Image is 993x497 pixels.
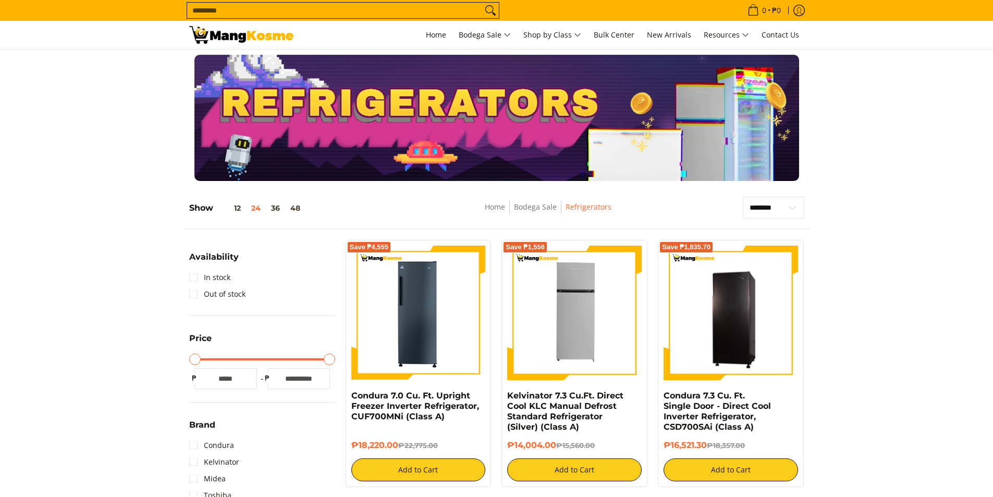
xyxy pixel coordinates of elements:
[189,470,226,487] a: Midea
[409,201,688,224] nav: Breadcrumbs
[523,29,581,42] span: Shop by Class
[351,246,486,380] img: Condura 7.0 Cu. Ft. Upright Freezer Inverter Refrigerator, CUF700MNi (Class A)
[507,391,623,432] a: Kelvinator 7.3 Cu.Ft. Direct Cool KLC Manual Defrost Standard Refrigerator (Silver) (Class A)
[556,441,595,450] del: ₱15,560.00
[514,202,557,212] a: Bodega Sale
[426,30,446,40] span: Home
[589,21,640,49] a: Bulk Center
[189,421,215,437] summary: Open
[459,29,511,42] span: Bodega Sale
[664,440,798,451] h6: ₱16,521.30
[189,203,305,213] h5: Show
[189,286,246,302] a: Out of stock
[304,21,804,49] nav: Main Menu
[189,253,239,261] span: Availability
[351,440,486,451] h6: ₱18,220.00
[246,204,266,212] button: 24
[351,458,486,481] button: Add to Cart
[664,247,798,379] img: Condura 7.3 Cu. Ft. Single Door - Direct Cool Inverter Refrigerator, CSD700SAi (Class A)
[189,437,234,454] a: Condura
[213,204,246,212] button: 12
[642,21,696,49] a: New Arrivals
[566,202,611,212] a: Refrigerators
[189,269,230,286] a: In stock
[707,441,745,450] del: ₱18,357.00
[507,458,642,481] button: Add to Cart
[189,421,215,429] span: Brand
[189,334,212,343] span: Price
[662,244,710,250] span: Save ₱1,835.70
[762,30,799,40] span: Contact Us
[744,5,784,16] span: •
[704,29,749,42] span: Resources
[507,246,642,380] img: Kelvinator 7.3 Cu.Ft. Direct Cool KLC Manual Defrost Standard Refrigerator (Silver) (Class A)
[421,21,451,49] a: Home
[266,204,285,212] button: 36
[189,454,239,470] a: Kelvinator
[189,26,293,44] img: Bodega Sale Refrigerator l Mang Kosme: Home Appliances Warehouse Sale
[285,204,305,212] button: 48
[507,440,642,451] h6: ₱14,004.00
[262,373,273,383] span: ₱
[189,253,239,269] summary: Open
[398,441,438,450] del: ₱22,775.00
[770,7,782,14] span: ₱0
[453,21,516,49] a: Bodega Sale
[664,391,771,432] a: Condura 7.3 Cu. Ft. Single Door - Direct Cool Inverter Refrigerator, CSD700SAi (Class A)
[761,7,768,14] span: 0
[350,244,389,250] span: Save ₱4,555
[756,21,804,49] a: Contact Us
[698,21,754,49] a: Resources
[506,244,545,250] span: Save ₱1,556
[189,334,212,350] summary: Open
[351,391,479,421] a: Condura 7.0 Cu. Ft. Upright Freezer Inverter Refrigerator, CUF700MNi (Class A)
[647,30,691,40] span: New Arrivals
[518,21,586,49] a: Shop by Class
[189,373,200,383] span: ₱
[594,30,634,40] span: Bulk Center
[482,3,499,18] button: Search
[485,202,505,212] a: Home
[664,458,798,481] button: Add to Cart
